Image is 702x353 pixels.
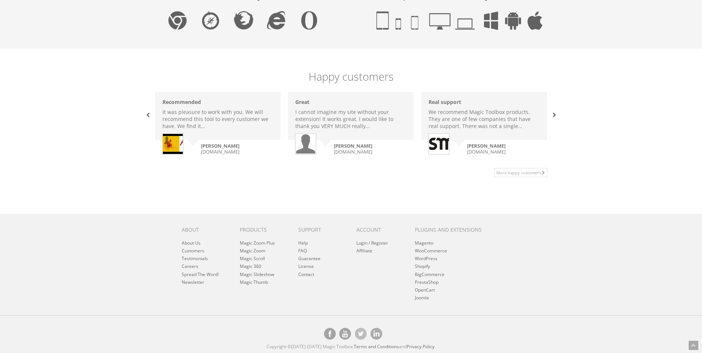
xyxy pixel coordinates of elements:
small: [DOMAIN_NAME] [162,143,288,155]
h6: About [182,227,229,232]
img: Chrome, Safari, Firefox, IE, Opera [168,11,317,30]
a: WordPress [415,255,437,262]
img: Vishnu Venkatraman, alure-designs.com [163,134,209,154]
a: Contact [298,271,314,278]
a: Careers [182,263,198,269]
h6: Real support [429,99,540,105]
a: Magic Scroll [240,255,265,262]
h6: Account [356,227,403,232]
small: [DOMAIN_NAME] [428,143,554,155]
h6: Plugins and extensions [415,227,491,232]
a: More happy customers [494,168,547,177]
a: Magic Zoom [240,248,265,254]
a: About Us [182,240,201,246]
a: OpenCart [415,287,435,293]
h5: Happy customers [140,71,562,83]
a: FAQ [298,248,307,254]
small: [DOMAIN_NAME] [295,143,421,155]
img: Tablet, phone, smartphone, desktop, laptop, Windows, Android, iOS [376,11,543,30]
a: Magic Toolbox on [DOMAIN_NAME] [370,328,382,340]
strong: [PERSON_NAME] [201,142,239,149]
a: Affiliate [356,248,372,254]
h6: Great [295,99,406,105]
a: Newsletter [182,279,204,285]
strong: [PERSON_NAME] [467,142,505,149]
a: Spread The Word! [182,271,219,278]
a: Magic Zoom Plus [240,240,275,246]
a: Magic Toolbox's Twitter account [355,328,367,340]
a: BigCommerce [415,271,444,278]
a: PrestaShop [415,279,439,285]
a: Magic Thumb [240,279,268,285]
h6: Recommended [162,99,273,105]
a: Magento [415,240,433,246]
a: Testimonials [182,255,208,262]
h6: Support [298,227,345,232]
a: Magic 360 [240,263,261,269]
a: Login / Register [356,240,388,246]
a: Shopify [415,263,430,269]
p: I cannot imagine my site without your extension! It works great. I would like to thank you VERY M... [295,108,406,130]
img: Milan Cvetkovic, smdesign-studio.com [429,137,484,150]
a: Help [298,240,308,246]
a: Customers [182,248,204,254]
a: License [298,263,314,269]
a: Magic Toolbox on [DOMAIN_NAME] [339,328,351,340]
a: Joomla [415,295,429,301]
h6: Products [240,227,287,232]
a: WooCommerce [415,248,447,254]
a: Magic Slideshow [240,271,274,278]
strong: [PERSON_NAME] [334,142,372,149]
a: Privacy Policy [407,343,434,350]
a: Terms and Conditions [354,343,399,350]
p: We recommend Magic Toolbox products. They are one of few companies that have real support. There ... [429,108,540,130]
p: It was pleasure to work with you. We will recommend this tool to every customer we have. We find it… [162,108,273,130]
img: Eric Mercier, no-ip.info [296,134,316,154]
a: Guarantee [298,255,320,262]
a: Magic Toolbox on Facebook [324,328,336,340]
